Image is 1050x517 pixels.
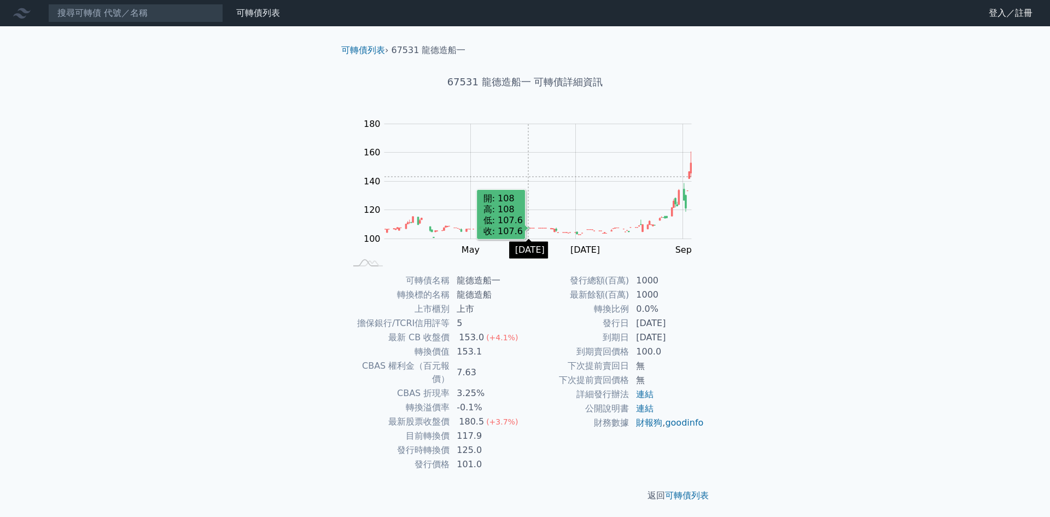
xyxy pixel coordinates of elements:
[450,345,525,359] td: 153.1
[332,489,717,502] p: 返回
[675,245,692,255] tspan: Sep
[364,119,381,129] tspan: 180
[358,119,708,255] g: Chart
[346,274,450,288] td: 可轉債名稱
[525,288,629,302] td: 最新餘額(百萬)
[665,417,703,428] a: goodinfo
[629,302,704,316] td: 0.0%
[450,457,525,472] td: 101.0
[450,302,525,316] td: 上市
[629,416,704,430] td: ,
[450,386,525,400] td: 3.25%
[570,245,600,255] tspan: [DATE]
[525,330,629,345] td: 到期日
[346,359,450,386] td: CBAS 權利金（百元報價）
[450,316,525,330] td: 5
[450,400,525,415] td: -0.1%
[346,330,450,345] td: 最新 CB 收盤價
[392,44,466,57] li: 67531 龍德造船一
[525,274,629,288] td: 發行總額(百萬)
[525,387,629,402] td: 詳細發行辦法
[364,147,381,158] tspan: 160
[364,205,381,215] tspan: 120
[486,417,518,426] span: (+3.7%)
[457,415,486,428] div: 180.5
[665,490,709,501] a: 可轉債列表
[462,245,480,255] tspan: May
[525,402,629,416] td: 公開說明書
[629,316,704,330] td: [DATE]
[525,416,629,430] td: 財務數據
[629,330,704,345] td: [DATE]
[364,234,381,244] tspan: 100
[486,333,518,342] span: (+4.1%)
[346,302,450,316] td: 上市櫃別
[457,331,486,344] div: 153.0
[48,4,223,22] input: 搜尋可轉債 代號／名稱
[346,415,450,429] td: 最新股票收盤價
[346,386,450,400] td: CBAS 折現率
[525,345,629,359] td: 到期賣回價格
[450,288,525,302] td: 龍德造船
[980,4,1041,22] a: 登入／註冊
[525,373,629,387] td: 下次提前賣回價格
[525,359,629,373] td: 下次提前賣回日
[629,345,704,359] td: 100.0
[450,429,525,443] td: 117.9
[346,443,450,457] td: 發行時轉換價
[629,373,704,387] td: 無
[629,274,704,288] td: 1000
[636,389,654,399] a: 連結
[450,359,525,386] td: 7.63
[346,429,450,443] td: 目前轉換價
[636,403,654,414] a: 連結
[332,74,717,90] h1: 67531 龍德造船一 可轉債詳細資訊
[364,176,381,187] tspan: 140
[629,288,704,302] td: 1000
[450,274,525,288] td: 龍德造船一
[346,288,450,302] td: 轉換標的名稱
[341,45,385,55] a: 可轉債列表
[525,302,629,316] td: 轉換比例
[236,8,280,18] a: 可轉債列表
[346,457,450,472] td: 發行價格
[346,400,450,415] td: 轉換溢價率
[525,316,629,330] td: 發行日
[346,345,450,359] td: 轉換價值
[341,44,388,57] li: ›
[636,417,662,428] a: 財報狗
[450,443,525,457] td: 125.0
[346,316,450,330] td: 擔保銀行/TCRI信用評等
[629,359,704,373] td: 無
